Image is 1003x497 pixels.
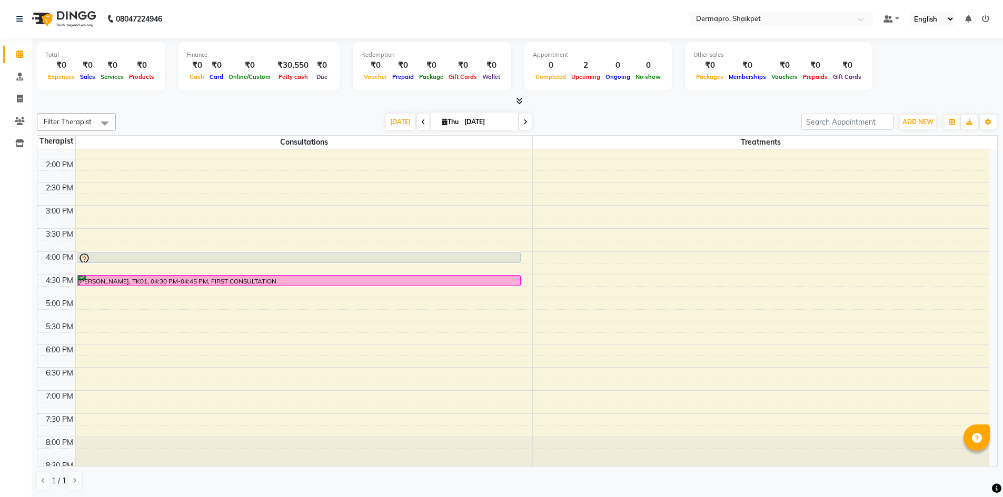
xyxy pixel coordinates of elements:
span: Card [207,73,226,80]
div: ₹0 [769,59,800,72]
span: Prepaids [800,73,830,80]
div: 4:00 PM [44,252,75,263]
div: 5:00 PM [44,298,75,309]
span: Treatments [533,136,990,149]
div: ₹0 [800,59,830,72]
div: 6:30 PM [44,368,75,379]
span: Gift Cards [830,73,864,80]
div: ₹0 [446,59,480,72]
span: Cash [187,73,207,80]
div: ₹0 [390,59,416,72]
div: ₹0 [313,59,331,72]
span: Memberships [726,73,769,80]
span: Package [416,73,446,80]
span: Vouchers [769,73,800,80]
div: 5:30 PM [44,321,75,332]
span: Prepaid [390,73,416,80]
div: 4:30 PM [44,275,75,286]
span: Filter Therapist [44,117,92,126]
div: ₹0 [207,59,226,72]
span: Petty cash [276,73,311,80]
div: ₹0 [77,59,98,72]
span: Wallet [480,73,503,80]
div: Total [45,50,157,59]
div: 0 [633,59,663,72]
span: Products [126,73,157,80]
div: ₹0 [726,59,769,72]
span: Services [98,73,126,80]
div: ₹0 [226,59,273,72]
span: Upcoming [569,73,603,80]
b: 08047224946 [116,4,162,34]
div: 0 [533,59,569,72]
div: ₹30,550 [273,59,313,72]
div: 6:00 PM [44,344,75,356]
div: 3:30 PM [44,229,75,240]
div: 8:30 PM [44,460,75,471]
span: Completed [533,73,569,80]
div: 2 [569,59,603,72]
span: Ongoing [603,73,633,80]
div: 3:00 PM [44,206,75,217]
img: logo [27,4,99,34]
div: ₹0 [187,59,207,72]
span: 1 / 1 [52,475,66,486]
div: [PERSON_NAME], TK02, 04:00 PM-04:15 PM, FIRST CONSULTATION [77,252,520,262]
span: Gift Cards [446,73,480,80]
span: Sales [77,73,98,80]
span: ADD NEW [902,118,934,126]
span: Online/Custom [226,73,273,80]
div: 2:30 PM [44,182,75,194]
div: Appointment [533,50,663,59]
div: ₹0 [361,59,390,72]
span: Consultations [76,136,532,149]
span: [DATE] [386,114,415,130]
div: ₹0 [98,59,126,72]
div: 8:00 PM [44,437,75,448]
input: Search Appointment [801,114,893,130]
span: Thu [439,118,461,126]
div: 7:00 PM [44,391,75,402]
div: ₹0 [693,59,726,72]
span: Packages [693,73,726,80]
div: ₹0 [480,59,503,72]
div: 2:00 PM [44,159,75,170]
input: 2025-09-04 [461,114,514,130]
span: No show [633,73,663,80]
span: Voucher [361,73,390,80]
span: Due [314,73,330,80]
div: Redemption [361,50,503,59]
div: 0 [603,59,633,72]
span: Expenses [45,73,77,80]
div: ₹0 [416,59,446,72]
div: ₹0 [830,59,864,72]
button: ADD NEW [900,115,936,129]
div: Finance [187,50,331,59]
div: [PERSON_NAME], TK01, 04:30 PM-04:45 PM, FIRST CONSULTATION [77,276,520,286]
div: Other sales [693,50,864,59]
div: ₹0 [126,59,157,72]
div: 7:30 PM [44,414,75,425]
div: ₹0 [45,59,77,72]
div: Therapist [37,136,75,147]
